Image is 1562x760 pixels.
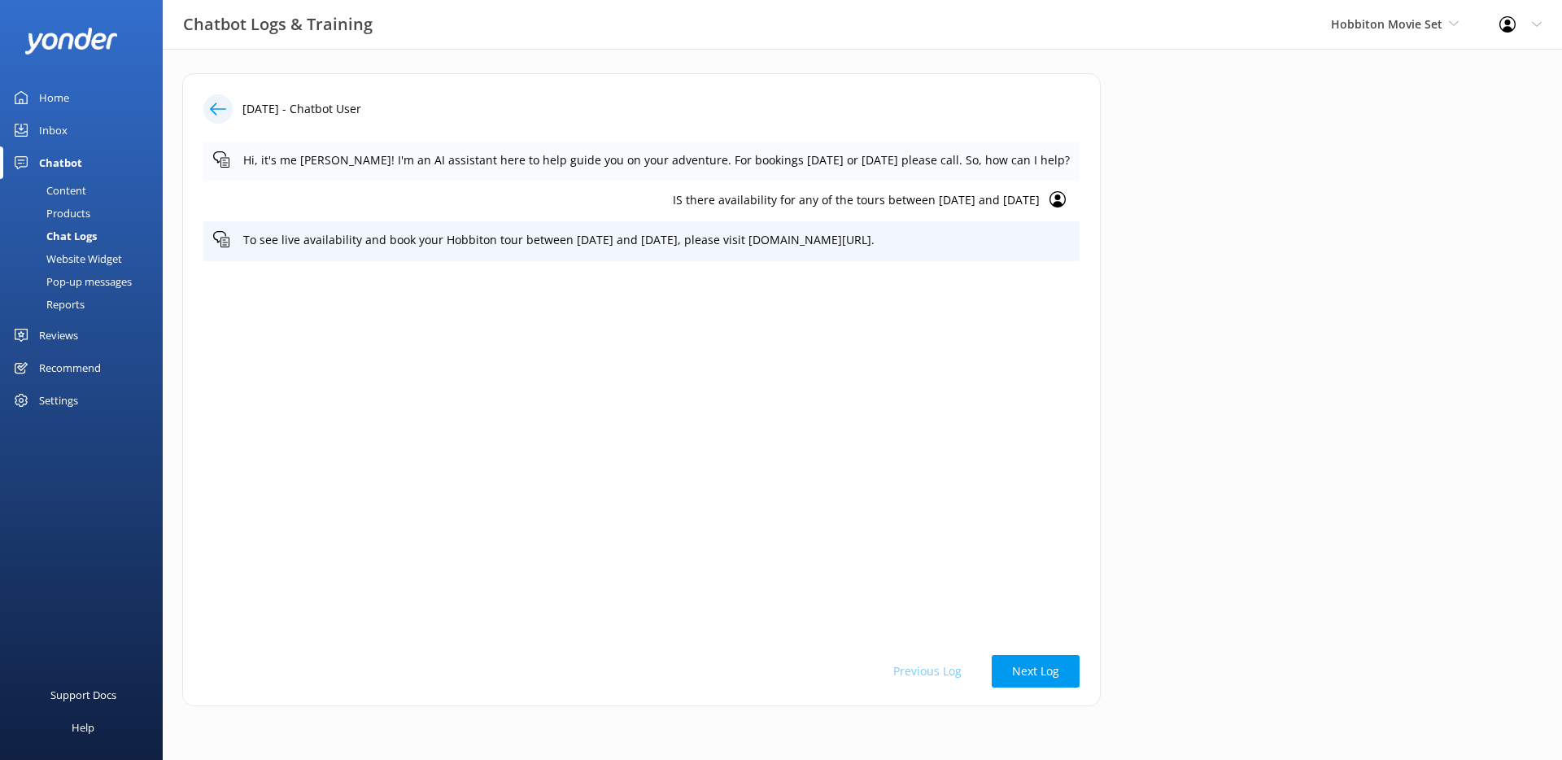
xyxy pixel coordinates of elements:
p: [DATE] - Chatbot User [242,100,361,118]
div: Reviews [39,319,78,352]
div: Home [39,81,69,114]
div: Chatbot [39,146,82,179]
button: Next Log [992,655,1080,688]
a: Pop-up messages [10,270,163,293]
img: yonder-white-logo.png [24,28,118,55]
a: Content [10,179,163,202]
a: Products [10,202,163,225]
h3: Chatbot Logs & Training [183,11,373,37]
a: Reports [10,293,163,316]
div: Pop-up messages [10,270,132,293]
span: Hobbiton Movie Set [1331,16,1442,32]
div: Settings [39,384,78,417]
div: Reports [10,293,85,316]
div: Inbox [39,114,68,146]
p: To see live availability and book your Hobbiton tour between [DATE] and [DATE], please visit [DOM... [243,231,1070,249]
div: Help [72,711,94,744]
a: Chat Logs [10,225,163,247]
p: Hi, it's me [PERSON_NAME]! I'm an AI assistant here to help guide you on your adventure. For book... [243,151,1070,169]
div: Website Widget [10,247,122,270]
div: Products [10,202,90,225]
div: Recommend [39,352,101,384]
a: Website Widget [10,247,163,270]
div: Support Docs [50,679,116,711]
p: IS there availability for any of the tours between [DATE] and [DATE] [213,191,1040,209]
div: Content [10,179,86,202]
div: Chat Logs [10,225,97,247]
